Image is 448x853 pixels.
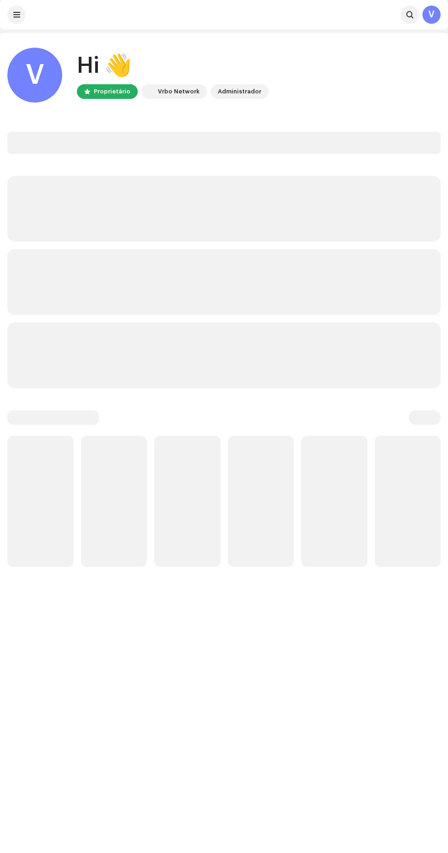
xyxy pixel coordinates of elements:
div: V [7,48,62,103]
img: 66bce8da-2cef-42a1-a8c4-ff775820a5f9 [143,86,154,97]
div: Administrador [218,86,261,97]
div: V [422,5,441,24]
div: Vrbo Network [158,86,200,97]
div: Hi 👋 [77,51,269,81]
div: Proprietário [94,86,130,97]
